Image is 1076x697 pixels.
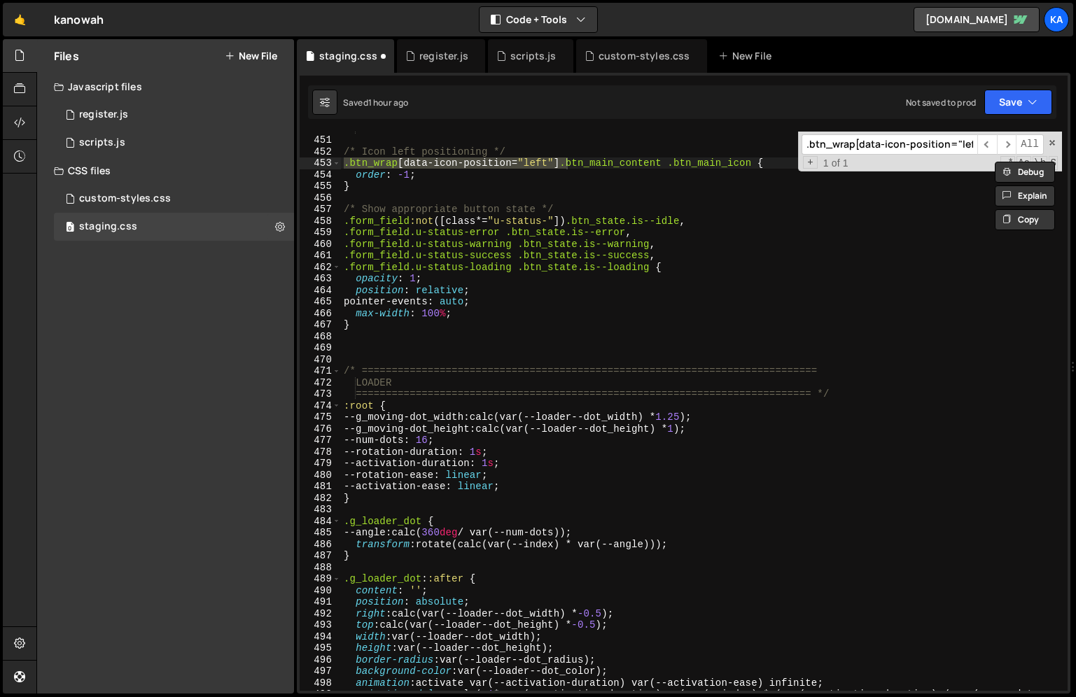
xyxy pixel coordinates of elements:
div: 480 [300,470,341,481]
a: [DOMAIN_NAME] [914,7,1040,32]
div: staging.css [54,213,294,241]
h2: Files [54,48,79,64]
div: 460 [300,239,341,251]
div: 454 [300,169,341,181]
div: 482 [300,493,341,505]
div: 486 [300,539,341,551]
div: 496 [300,654,341,666]
div: 461 [300,250,341,262]
div: staging.css [319,49,377,63]
div: 488 [300,562,341,574]
div: 497 [300,666,341,677]
button: Explain [995,185,1055,206]
input: Search for [802,134,977,155]
div: Javascript files [37,73,294,101]
div: 481 [300,481,341,493]
div: New File [718,49,777,63]
div: register.js [419,49,468,63]
div: 478 [300,446,341,458]
div: 457 [300,204,341,216]
div: 476 [300,423,341,435]
div: 475 [300,411,341,423]
div: 498 [300,677,341,689]
span: ​ [977,134,997,155]
div: 1 hour ago [368,97,409,108]
div: 489 [300,573,341,585]
button: Debug [995,162,1055,183]
div: 471 [300,365,341,377]
div: 9382/20687.js [54,101,294,129]
div: 490 [300,585,341,597]
div: 487 [300,550,341,562]
div: scripts.js [79,136,125,149]
div: CSS files [37,157,294,185]
div: Not saved to prod [906,97,976,108]
div: 456 [300,192,341,204]
div: 485 [300,527,341,539]
div: 493 [300,619,341,631]
div: 9382/24789.js [54,129,294,157]
div: 494 [300,631,341,643]
span: Alt-Enter [1016,134,1044,155]
div: 470 [300,354,341,366]
div: 467 [300,319,341,331]
span: 1 of 1 [818,157,854,169]
div: 463 [300,273,341,285]
span: 0 [66,223,74,234]
div: 469 [300,342,341,354]
div: 468 [300,331,341,343]
div: 453 [300,157,341,169]
a: Ka [1044,7,1069,32]
div: 484 [300,516,341,528]
button: New File [225,50,277,62]
div: 462 [300,262,341,274]
div: custom-styles.css [79,192,171,205]
div: 491 [300,596,341,608]
div: 473 [300,388,341,400]
div: 483 [300,504,341,516]
div: 458 [300,216,341,227]
div: 492 [300,608,341,620]
div: 9382/20450.css [54,185,294,213]
div: scripts.js [510,49,557,63]
a: 🤙 [3,3,37,36]
div: register.js [79,108,128,121]
div: 465 [300,296,341,308]
div: 451 [300,134,341,146]
div: 479 [300,458,341,470]
button: Copy [995,209,1055,230]
div: 472 [300,377,341,389]
div: staging.css [79,220,137,233]
button: Save [984,90,1052,115]
div: 466 [300,308,341,320]
div: 455 [300,181,341,192]
div: kanowah [54,11,104,28]
div: 464 [300,285,341,297]
div: 459 [300,227,341,239]
div: 495 [300,642,341,654]
span: ​ [997,134,1016,155]
button: Code + Tools [480,7,597,32]
span: Toggle Replace mode [803,156,818,169]
div: 452 [300,146,341,158]
div: Saved [343,97,408,108]
div: 477 [300,435,341,446]
div: 474 [300,400,341,412]
div: custom-styles.css [599,49,690,63]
